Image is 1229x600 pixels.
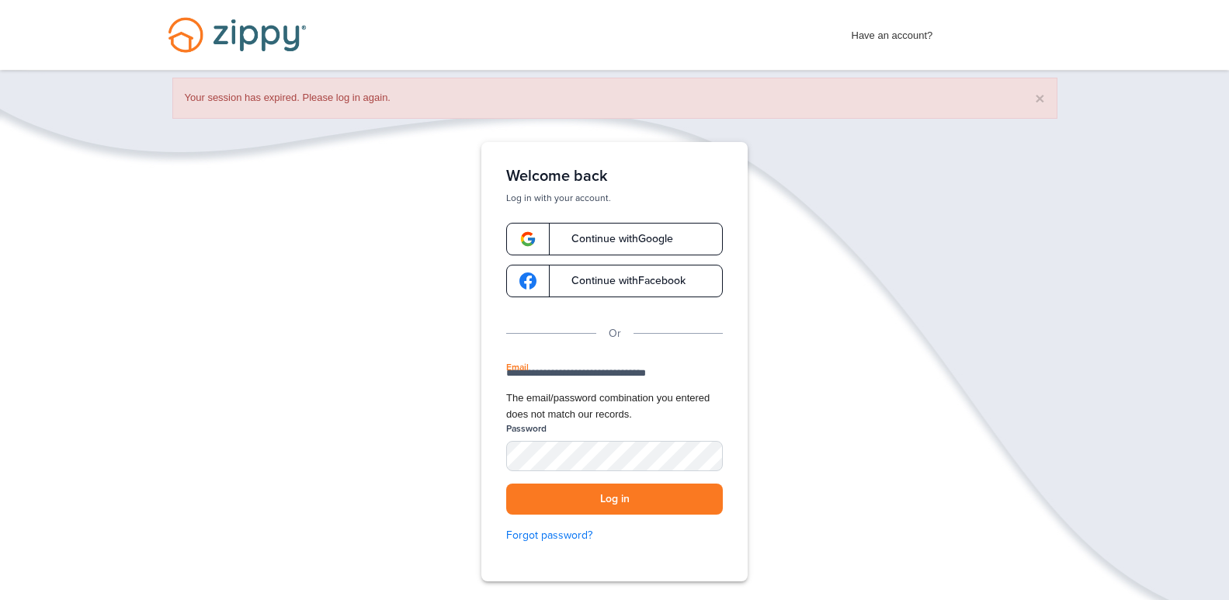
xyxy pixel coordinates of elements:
[506,265,723,297] a: google-logoContinue withFacebook
[506,361,529,374] label: Email
[506,390,723,423] div: The email/password combination you entered does not match our records.
[506,361,723,390] input: Email
[556,276,686,286] span: Continue with Facebook
[172,78,1057,119] div: Your session has expired. Please log in again.
[506,422,547,435] label: Password
[506,441,723,470] input: Password
[1035,90,1044,106] button: ×
[519,272,536,290] img: google-logo
[609,325,621,342] p: Or
[506,484,723,515] button: Log in
[506,527,723,544] a: Forgot password?
[506,192,723,204] p: Log in with your account.
[506,223,723,255] a: google-logoContinue withGoogle
[519,231,536,248] img: google-logo
[852,19,933,44] span: Have an account?
[506,167,723,186] h1: Welcome back
[556,234,673,245] span: Continue with Google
